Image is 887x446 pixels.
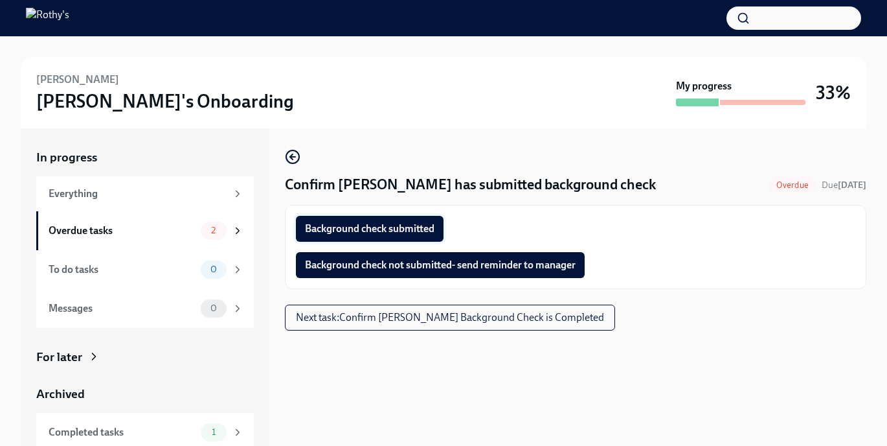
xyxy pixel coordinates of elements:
[36,211,254,250] a: Overdue tasks2
[816,81,851,104] h3: 33%
[285,305,615,331] button: Next task:Confirm [PERSON_NAME] Background Check is Completed
[49,263,196,277] div: To do tasks
[36,73,119,87] h6: [PERSON_NAME]
[305,222,434,235] span: Background check submitted
[36,289,254,328] a: Messages0
[204,427,223,437] span: 1
[305,259,576,272] span: Background check not submitted- send reminder to manager
[296,311,604,324] span: Next task : Confirm [PERSON_NAME] Background Check is Completed
[296,216,443,242] button: Background check submitted
[822,180,866,191] span: Due
[203,264,225,274] span: 0
[26,8,69,29] img: Rothy's
[49,425,196,440] div: Completed tasks
[203,303,225,313] span: 0
[36,176,254,211] a: Everything
[49,301,196,316] div: Messages
[36,250,254,289] a: To do tasks0
[676,79,732,93] strong: My progress
[36,386,254,403] a: Archived
[822,179,866,191] span: August 17th, 2025 09:00
[36,349,254,366] a: For later
[285,175,656,194] h4: Confirm [PERSON_NAME] has submitted background check
[36,89,294,113] h3: [PERSON_NAME]'s Onboarding
[838,180,866,191] strong: [DATE]
[49,224,196,238] div: Overdue tasks
[36,349,82,366] div: For later
[769,180,816,190] span: Overdue
[36,149,254,166] a: In progress
[203,226,223,235] span: 2
[49,187,227,201] div: Everything
[296,252,585,278] button: Background check not submitted- send reminder to manager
